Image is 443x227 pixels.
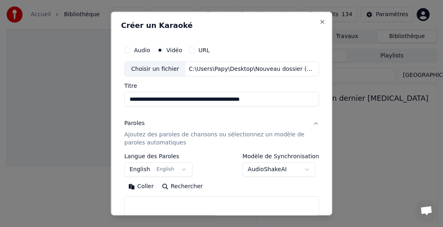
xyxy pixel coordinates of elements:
label: Titre [124,83,319,89]
label: Modèle de Synchronisation [242,153,319,159]
div: C:\Users\Papy\Desktop\Nouveau dossier (4)\[PERSON_NAME] La petite valse Archive INA-Segment 2.avi [185,65,319,73]
button: Coller [124,180,158,193]
button: ParolesAjoutez des paroles de chansons ou sélectionnez un modèle de paroles automatiques [124,113,319,153]
div: Choisir un fichier [125,62,185,76]
label: Audio [134,47,150,53]
div: Paroles [124,119,145,127]
label: Langue des Paroles [124,153,192,159]
label: URL [198,47,210,53]
button: Rechercher [158,180,207,193]
p: Ajoutez des paroles de chansons ou sélectionnez un modèle de paroles automatiques [124,131,306,147]
label: Vidéo [166,47,182,53]
h2: Créer un Karaoké [121,21,322,29]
